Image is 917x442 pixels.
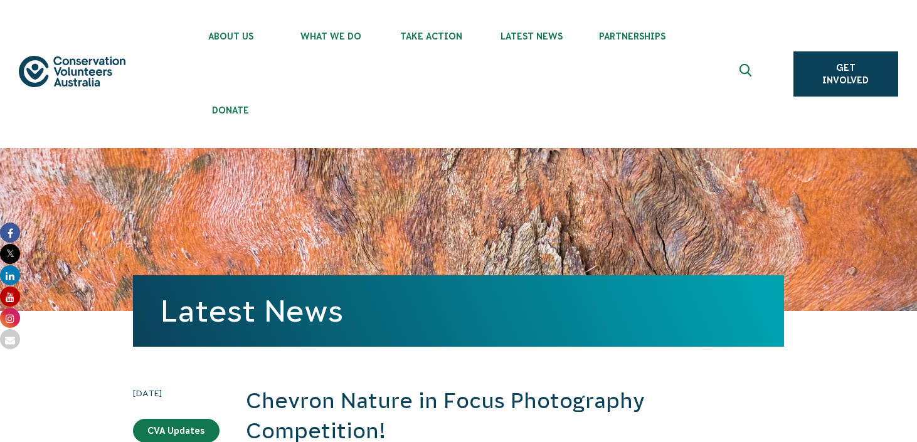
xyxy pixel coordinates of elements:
[19,56,125,87] img: logo.svg
[133,386,220,400] time: [DATE]
[482,31,582,41] span: Latest News
[281,31,381,41] span: What We Do
[739,64,755,84] span: Expand search box
[732,59,762,89] button: Expand search box Close search box
[181,31,281,41] span: About Us
[793,51,898,97] a: Get Involved
[582,31,682,41] span: Partnerships
[181,105,281,115] span: Donate
[161,294,343,328] a: Latest News
[381,31,482,41] span: Take Action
